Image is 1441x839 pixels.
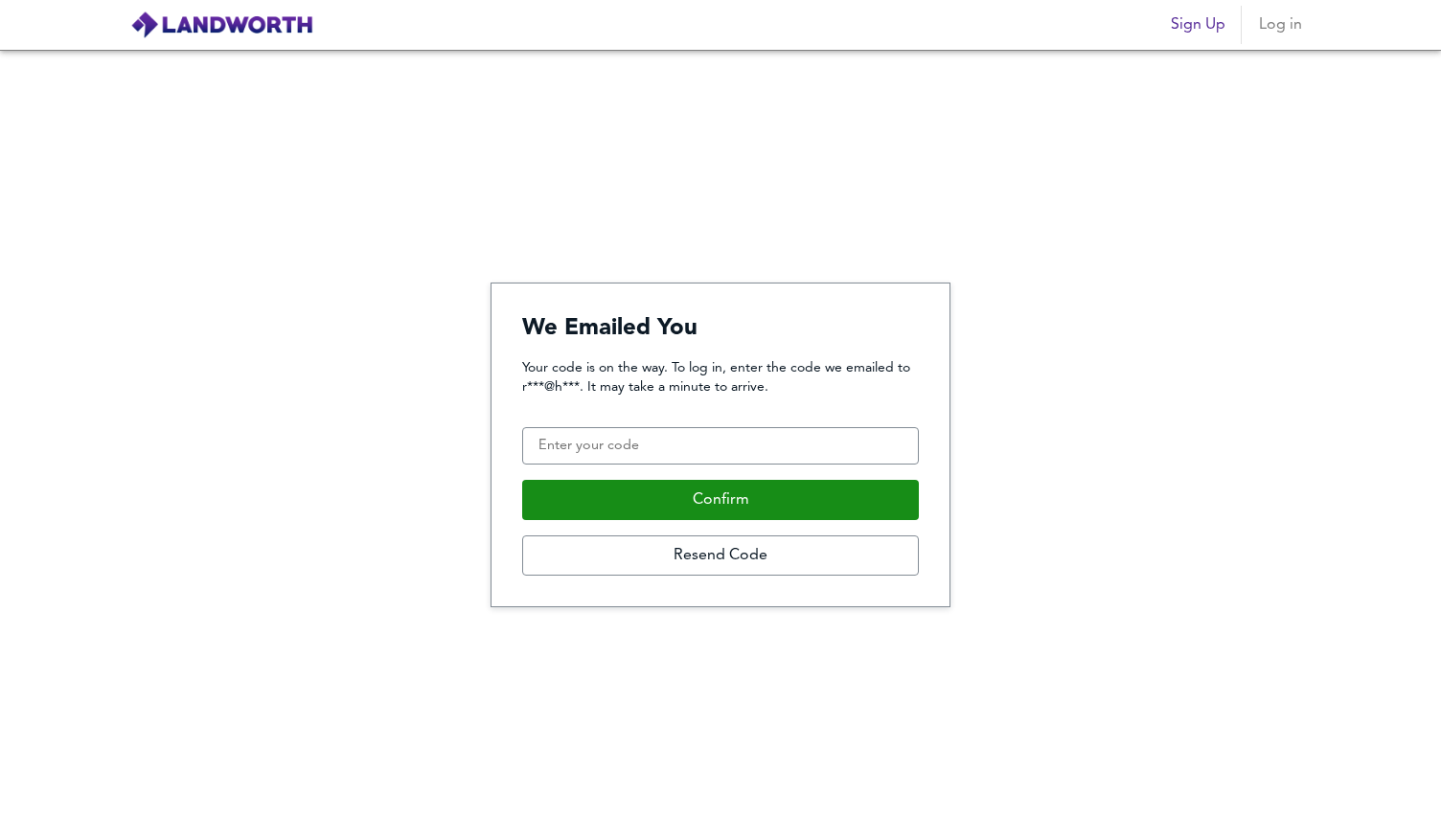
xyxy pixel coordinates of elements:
button: Confirm [522,480,919,520]
span: Sign Up [1171,11,1225,38]
h4: We Emailed You [522,314,919,343]
button: Sign Up [1163,6,1233,44]
button: Log in [1249,6,1311,44]
input: Enter your code [522,427,919,465]
span: Log in [1257,11,1303,38]
p: Your code is on the way. To log in, enter the code we emailed to r***@h***. It may take a minute ... [522,358,919,397]
img: logo [130,11,313,39]
button: Resend Code [522,535,919,576]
